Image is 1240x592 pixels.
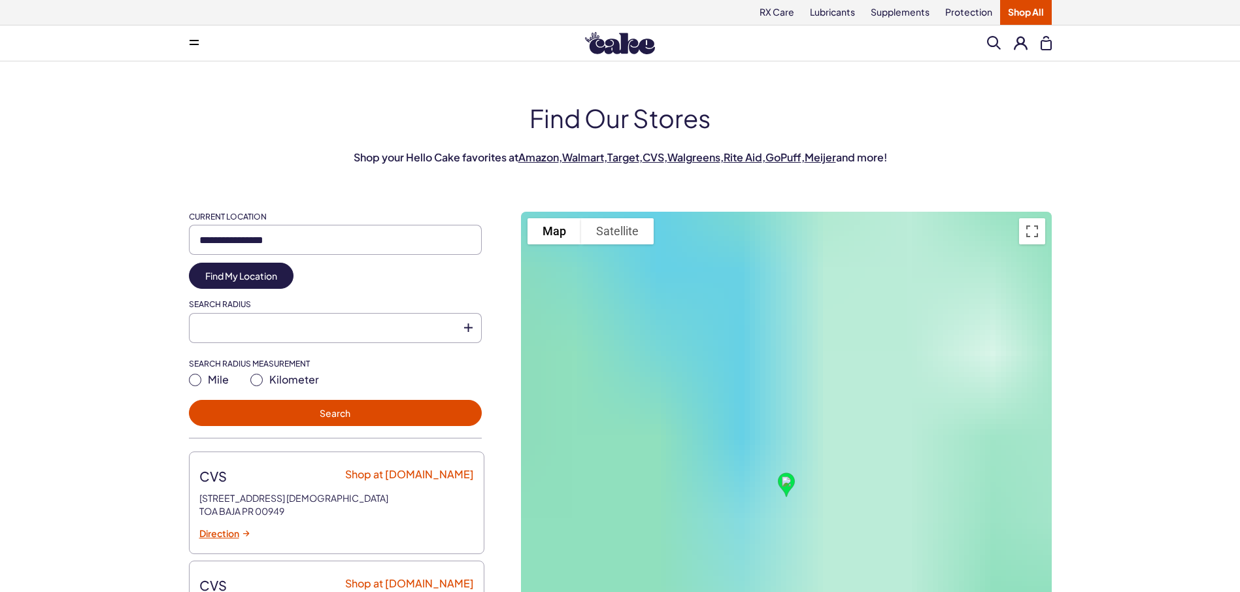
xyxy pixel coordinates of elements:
[269,372,319,387] span: Kilometer
[765,150,801,164] a: GoPuff
[345,576,474,590] a: Shop at [DOMAIN_NAME]
[199,529,239,538] span: Direction
[643,150,664,164] a: CVS
[189,101,1052,135] h1: Find Our Stores
[805,150,836,164] a: Meijer
[199,492,474,518] address: [STREET_ADDRESS] [DEMOGRAPHIC_DATA] TOA BAJA PR 00949
[189,359,482,370] label: Search Radius Measurement
[585,32,655,54] img: Hello Cake
[667,150,720,164] a: Walgreens
[199,467,337,485] strong: CVS
[189,299,482,310] label: Search Radius
[528,218,581,244] button: Show street map
[562,150,604,164] a: Walmart
[345,467,474,481] a: Shop at [DOMAIN_NAME]
[189,212,482,223] label: Current Location
[724,150,762,164] a: Rite Aid
[1019,218,1045,244] button: Toggle fullscreen view
[607,150,639,164] a: Target
[189,150,1052,165] p: Shop your Hello Cake favorites at , , , , , , , and more!
[199,529,249,538] a: Direction
[189,400,482,426] button: Search
[518,150,559,164] a: Amazon
[581,218,654,244] button: Show satellite imagery
[208,372,229,387] span: Mile
[189,263,293,289] a: Find My Location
